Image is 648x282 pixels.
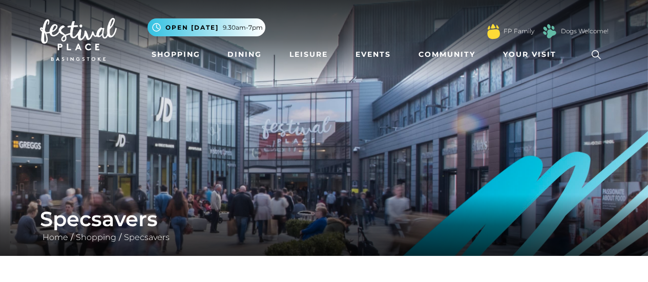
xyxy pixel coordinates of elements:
h1: Specsavers [40,207,609,231]
a: Specsavers [121,232,172,242]
a: Shopping [148,45,204,64]
a: Shopping [73,232,119,242]
a: Home [40,232,71,242]
img: Festival Place Logo [40,18,117,61]
a: FP Family [504,27,534,36]
a: Your Visit [499,45,566,64]
div: / / [32,207,616,244]
span: Your Visit [503,49,556,60]
span: Open [DATE] [165,23,219,32]
span: 9.30am-7pm [223,23,263,32]
a: Events [351,45,395,64]
a: Community [414,45,479,64]
a: Dining [223,45,266,64]
button: Open [DATE] 9.30am-7pm [148,18,265,36]
a: Leisure [285,45,332,64]
a: Dogs Welcome! [561,27,609,36]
